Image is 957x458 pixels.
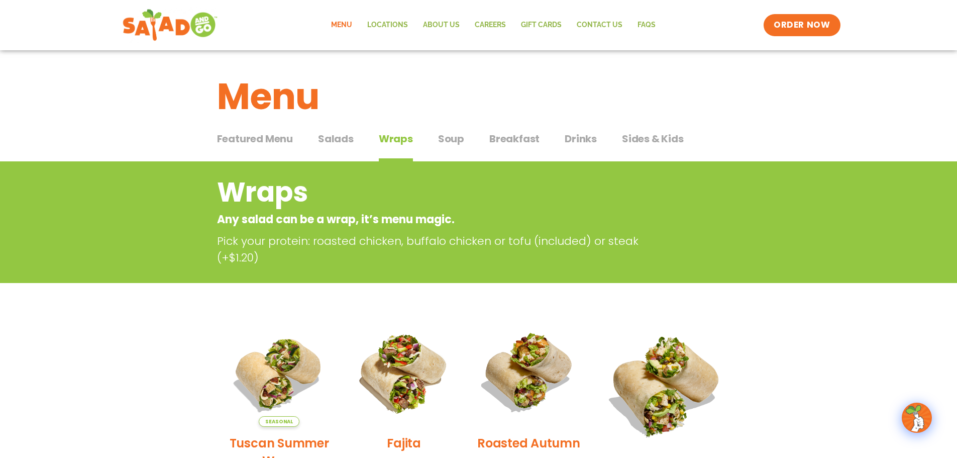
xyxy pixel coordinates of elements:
[438,131,464,146] span: Soup
[349,317,459,427] img: Product photo for Fajita Wrap
[903,404,931,432] img: wpChatIcon
[565,131,597,146] span: Drinks
[225,317,334,427] img: Product photo for Tuscan Summer Wrap
[477,434,580,452] h2: Roasted Autumn
[217,131,293,146] span: Featured Menu
[324,14,663,37] nav: Menu
[630,14,663,37] a: FAQs
[774,19,830,31] span: ORDER NOW
[415,14,467,37] a: About Us
[599,317,733,451] img: Product photo for BBQ Ranch Wrap
[387,434,421,452] h2: Fajita
[764,14,840,36] a: ORDER NOW
[122,7,217,43] img: new-SAG-logo-768×292
[489,131,540,146] span: Breakfast
[467,14,513,37] a: Careers
[360,14,415,37] a: Locations
[379,131,413,146] span: Wraps
[217,128,740,162] div: Tabbed content
[217,211,660,228] p: Any salad can be a wrap, it’s menu magic.
[318,131,354,146] span: Salads
[513,14,569,37] a: GIFT CARDS
[324,14,360,37] a: Menu
[622,131,684,146] span: Sides & Kids
[217,172,660,213] h2: Wraps
[259,416,299,427] span: Seasonal
[569,14,630,37] a: Contact Us
[217,233,664,266] p: Pick your protein: roasted chicken, buffalo chicken or tofu (included) or steak (+$1.20)
[217,69,740,124] h1: Menu
[474,317,583,427] img: Product photo for Roasted Autumn Wrap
